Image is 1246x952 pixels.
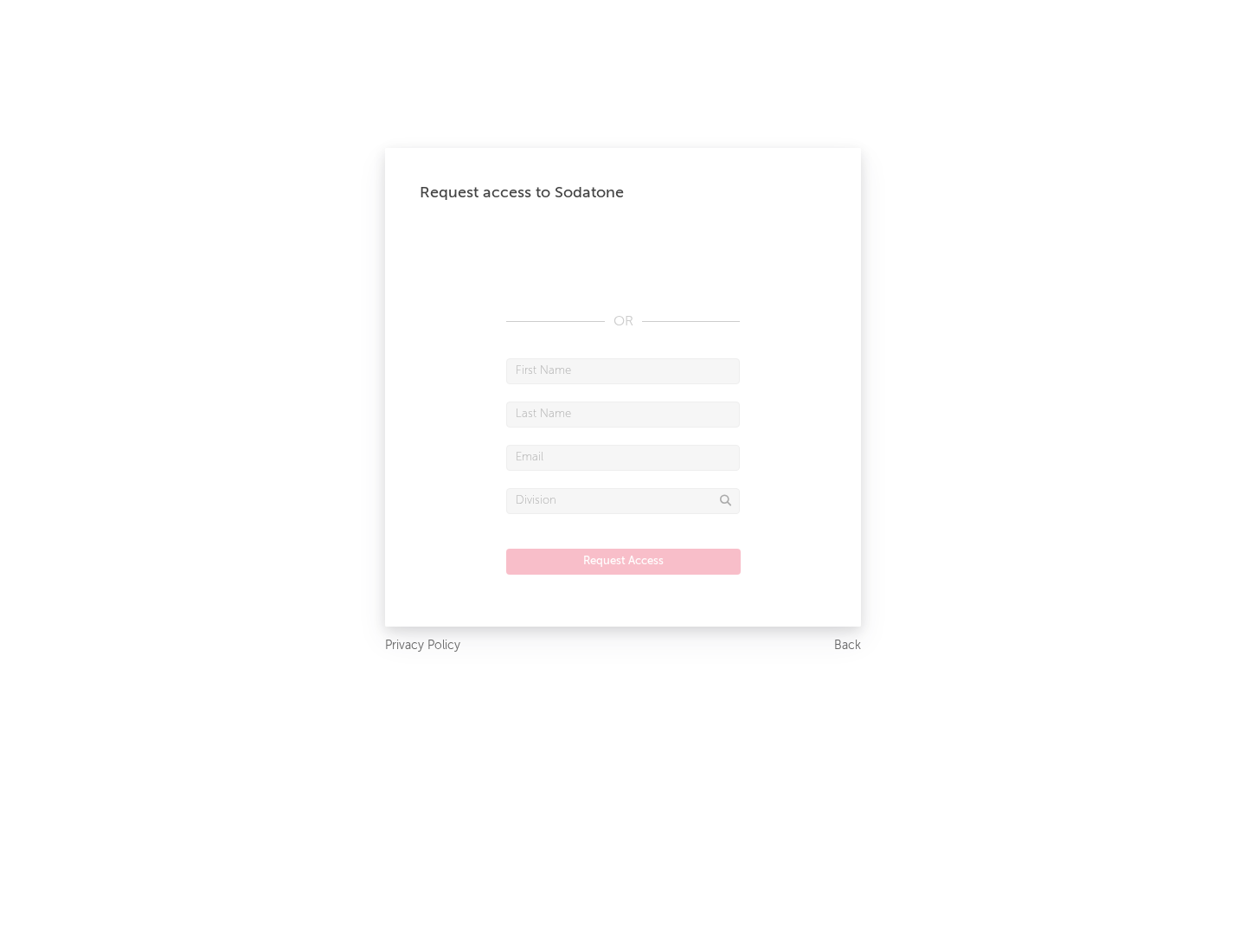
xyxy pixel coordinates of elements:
input: Last Name [506,402,740,428]
a: Back [834,635,861,657]
input: Division [506,488,740,514]
input: First Name [506,358,740,384]
div: OR [506,312,740,332]
button: Request Access [506,549,741,575]
a: Privacy Policy [385,635,460,657]
input: Email [506,445,740,471]
div: Request access to Sodatone [420,183,826,203]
